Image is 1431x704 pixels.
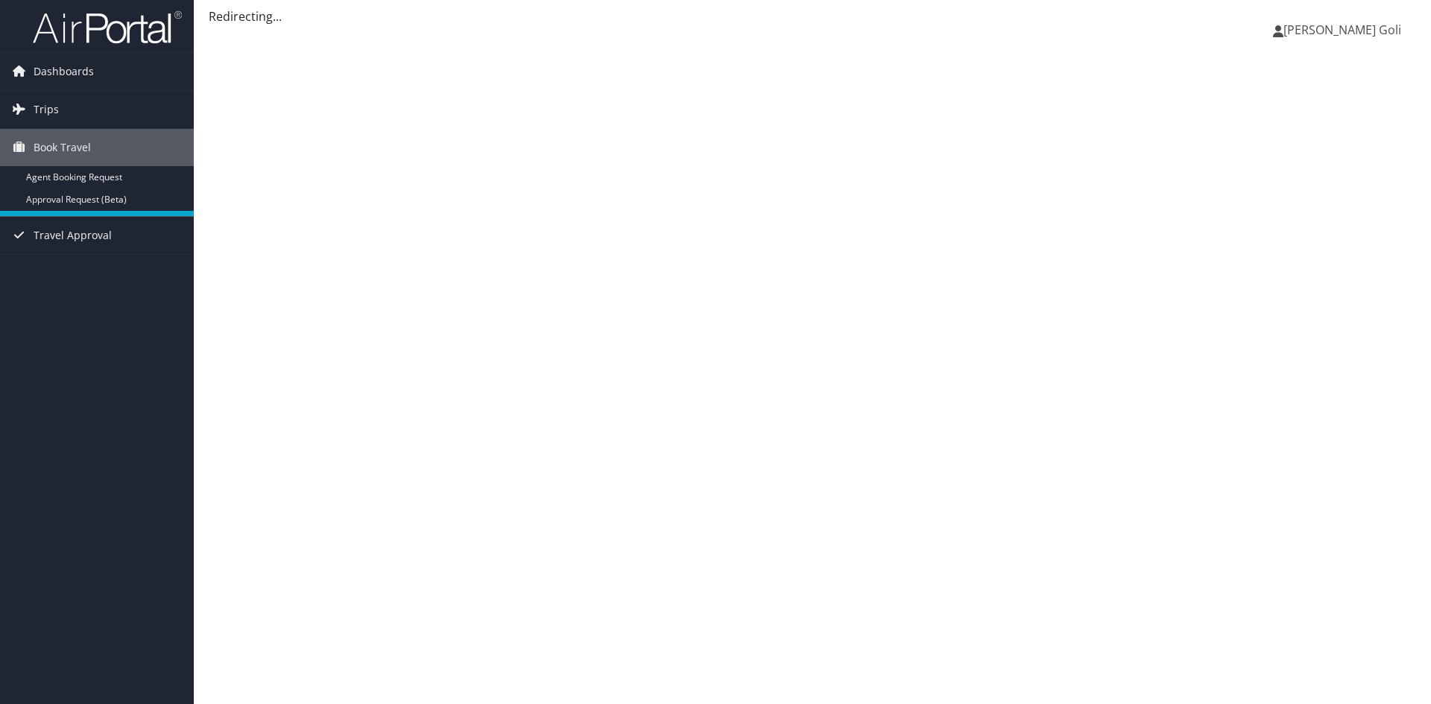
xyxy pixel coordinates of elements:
span: Book Travel [34,129,91,166]
div: Redirecting... [209,7,1416,25]
img: airportal-logo.png [33,10,182,45]
span: Travel Approval [34,217,112,254]
span: Trips [34,91,59,128]
span: Dashboards [34,53,94,90]
a: [PERSON_NAME] Goli [1273,7,1416,52]
span: [PERSON_NAME] Goli [1283,22,1401,38]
